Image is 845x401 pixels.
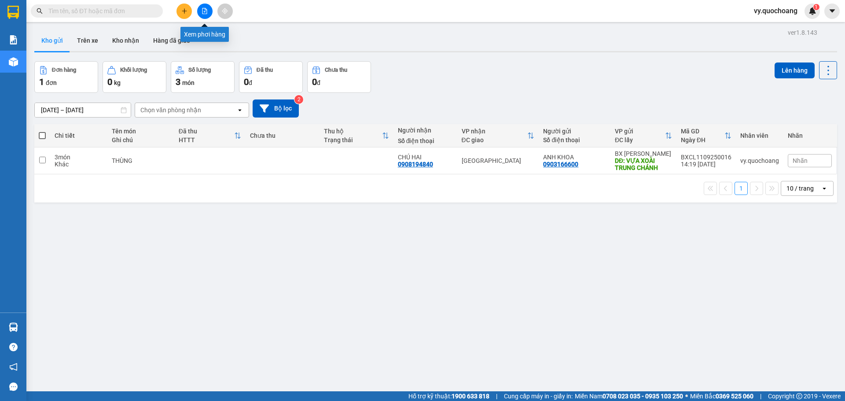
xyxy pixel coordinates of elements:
div: Số điện thoại [398,137,453,144]
div: ĐC giao [462,136,528,143]
img: warehouse-icon [9,57,18,66]
div: HTTT [179,136,235,143]
div: DĐ: VỰA XOÀI TRUNG CHÁNH [615,157,672,171]
div: Đã thu [179,128,235,135]
div: Nhân viên [740,132,779,139]
span: vy.quochoang [747,5,805,16]
button: Kho nhận [105,30,146,51]
div: Đơn hàng [52,67,76,73]
div: Mã GD [681,128,724,135]
button: Đơn hàng1đơn [34,61,98,93]
img: solution-icon [9,35,18,44]
button: plus [176,4,192,19]
span: Hỗ trợ kỹ thuật: [408,391,489,401]
div: Tên món [112,128,170,135]
div: ĐC lấy [615,136,665,143]
span: 1 [39,77,44,87]
span: Miền Nam [575,391,683,401]
div: Đã thu [257,67,273,73]
div: Số lượng [188,67,211,73]
span: | [496,391,497,401]
span: Miền Bắc [690,391,753,401]
th: Toggle SortBy [610,124,676,147]
div: Chưa thu [250,132,315,139]
div: Người gửi [543,128,606,135]
span: search [37,8,43,14]
button: Hàng đã giao [146,30,197,51]
div: Số điện thoại [543,136,606,143]
span: | [760,391,761,401]
input: Select a date range. [35,103,131,117]
span: caret-down [828,7,836,15]
span: Nhãn [793,157,808,164]
div: Thu hộ [324,128,382,135]
div: Người nhận [398,127,453,134]
button: Kho gửi [34,30,70,51]
div: ver 1.8.143 [788,28,817,37]
th: Toggle SortBy [676,124,736,147]
div: Ghi chú [112,136,170,143]
span: aim [222,8,228,14]
div: Khác [55,161,103,168]
strong: 1900 633 818 [452,393,489,400]
span: question-circle [9,343,18,351]
div: 0908194840 [398,161,433,168]
button: file-add [197,4,213,19]
span: 0 [244,77,249,87]
div: Ngày ĐH [681,136,724,143]
span: Cung cấp máy in - giấy in: [504,391,573,401]
th: Toggle SortBy [174,124,246,147]
div: 14:19 [DATE] [681,161,731,168]
div: Chọn văn phòng nhận [140,106,201,114]
th: Toggle SortBy [320,124,393,147]
svg: open [236,107,243,114]
button: aim [217,4,233,19]
span: plus [181,8,187,14]
div: BX [PERSON_NAME] [615,150,672,157]
span: notification [9,363,18,371]
div: 3 món [55,154,103,161]
button: Khối lượng0kg [103,61,166,93]
div: Khối lượng [120,67,147,73]
span: 0 [312,77,317,87]
button: caret-down [824,4,840,19]
span: đ [249,79,252,86]
sup: 1 [813,4,819,10]
th: Toggle SortBy [457,124,539,147]
div: Chi tiết [55,132,103,139]
button: Lên hàng [775,63,815,78]
img: logo-vxr [7,6,19,19]
span: món [182,79,195,86]
img: icon-new-feature [808,7,816,15]
div: [GEOGRAPHIC_DATA] [462,157,535,164]
button: Trên xe [70,30,105,51]
span: đ [317,79,320,86]
div: vy.quochoang [740,157,779,164]
div: 0903166600 [543,161,578,168]
div: 10 / trang [786,184,814,193]
span: file-add [202,8,208,14]
button: Đã thu0đ [239,61,303,93]
div: BXCL1109250016 [681,154,731,161]
button: Số lượng3món [171,61,235,93]
img: warehouse-icon [9,323,18,332]
div: VP nhận [462,128,528,135]
sup: 2 [294,95,303,104]
span: 0 [107,77,112,87]
span: message [9,383,18,391]
div: Trạng thái [324,136,382,143]
strong: 0708 023 035 - 0935 103 250 [603,393,683,400]
svg: open [821,185,828,192]
div: ANH KHOA [543,154,606,161]
strong: 0369 525 060 [716,393,753,400]
div: CHÚ HAI [398,154,453,161]
input: Tìm tên, số ĐT hoặc mã đơn [48,6,152,16]
span: kg [114,79,121,86]
span: ⚪️ [685,394,688,398]
div: Nhãn [788,132,832,139]
button: 1 [735,182,748,195]
span: 1 [815,4,818,10]
button: Chưa thu0đ [307,61,371,93]
span: 3 [176,77,180,87]
span: đơn [46,79,57,86]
